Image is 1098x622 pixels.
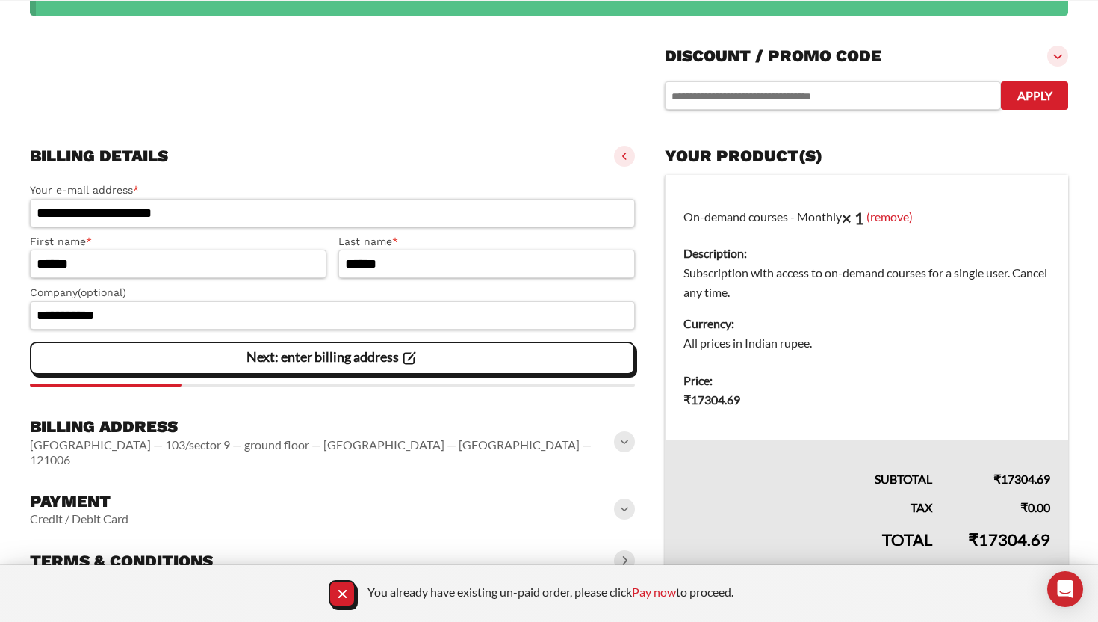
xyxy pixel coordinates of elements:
span: (optional) [78,286,126,298]
dd: Subscription with access to on-demand courses for a single user. Cancel any time. [683,263,1050,302]
span: ₹ [683,392,691,407]
label: Company [30,284,635,301]
span: ₹ [1020,500,1028,514]
th: Tax [666,489,951,517]
p: You already have existing un-paid order, please click to proceed. [367,584,733,600]
bdi: 0.00 [1020,500,1050,514]
a: (remove) [866,209,913,224]
h3: Billing details [30,146,168,167]
label: First name [30,233,326,250]
dd: All prices in Indian rupee. [683,333,1050,353]
label: Your e-mail address [30,182,635,199]
span: ₹ [993,472,1001,486]
h3: Discount / promo code [665,46,881,67]
button: Apply [1001,81,1068,110]
h3: Payment [30,491,128,512]
h3: Terms & conditions [30,551,213,572]
h3: Billing address [30,416,617,437]
th: Subtotal [666,440,951,489]
vaadin-button: Close Notification [329,580,356,607]
vaadin-button: Next: enter billing address [30,342,635,375]
vaadin-horizontal-layout: [GEOGRAPHIC_DATA] — 103/sector 9 — ground floor — [GEOGRAPHIC_DATA] — [GEOGRAPHIC_DATA] — 121006 [30,437,617,467]
div: Open Intercom Messenger [1047,571,1083,607]
td: On-demand courses - Monthly [666,175,1069,362]
dt: Description: [683,244,1050,263]
span: ₹ [968,529,978,549]
vaadin-horizontal-layout: Credit / Debit Card [30,511,128,526]
th: Total [666,517,951,583]
bdi: 17304.69 [683,392,740,407]
a: Pay now [632,585,676,599]
bdi: 17304.69 [993,472,1050,486]
dt: Currency: [683,314,1050,333]
label: Last name [338,233,635,250]
bdi: 17304.69 [968,529,1050,549]
dt: Price: [683,371,1050,390]
strong: × 1 [842,208,864,228]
